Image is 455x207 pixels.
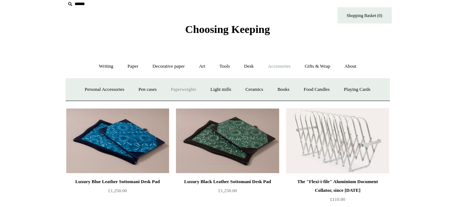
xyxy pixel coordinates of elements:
[108,188,127,193] span: £1,250.00
[68,177,167,186] div: Luxury Blue Leather Sottomani Desk Pad
[176,108,279,173] a: Luxury Black Leather Sottomani Desk Pad Luxury Black Leather Sottomani Desk Pad
[176,177,279,207] a: Luxury Black Leather Sottomani Desk Pad £1,250.00
[178,177,277,186] div: Luxury Black Leather Sottomani Desk Pad
[204,80,237,99] a: Light mills
[237,57,260,76] a: Desk
[66,177,169,207] a: Luxury Blue Leather Sottomani Desk Pad £1,250.00
[132,80,163,99] a: Pen cases
[213,57,236,76] a: Tools
[66,108,169,173] img: Luxury Blue Leather Sottomani Desk Pad
[176,108,279,173] img: Luxury Black Leather Sottomani Desk Pad
[185,29,270,34] a: Choosing Keeping
[286,177,389,207] a: The "Flexi-i-file" Aluminium Document Collator, since [DATE] £110.00
[288,177,387,195] div: The "Flexi-i-file" Aluminium Document Collator, since [DATE]
[66,108,169,173] a: Luxury Blue Leather Sottomani Desk Pad Luxury Blue Leather Sottomani Desk Pad
[338,57,363,76] a: About
[239,80,270,99] a: Ceramics
[185,23,270,35] span: Choosing Keeping
[121,57,145,76] a: Paper
[337,80,377,99] a: Playing Cards
[337,7,392,24] a: Shopping Basket (0)
[261,57,297,76] a: Accessories
[297,80,336,99] a: Food Candles
[286,108,389,173] a: The "Flexi-i-file" Aluminium Document Collator, since 1941 The "Flexi-i-file" Aluminium Document ...
[146,57,191,76] a: Decorative paper
[218,188,237,193] span: £1,250.00
[271,80,296,99] a: Books
[78,80,131,99] a: Personal Accessories
[193,57,212,76] a: Art
[286,108,389,173] img: The "Flexi-i-file" Aluminium Document Collator, since 1941
[164,80,203,99] a: Paperweights
[298,57,337,76] a: Gifts & Wrap
[330,197,345,202] span: £110.00
[92,57,120,76] a: Writing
